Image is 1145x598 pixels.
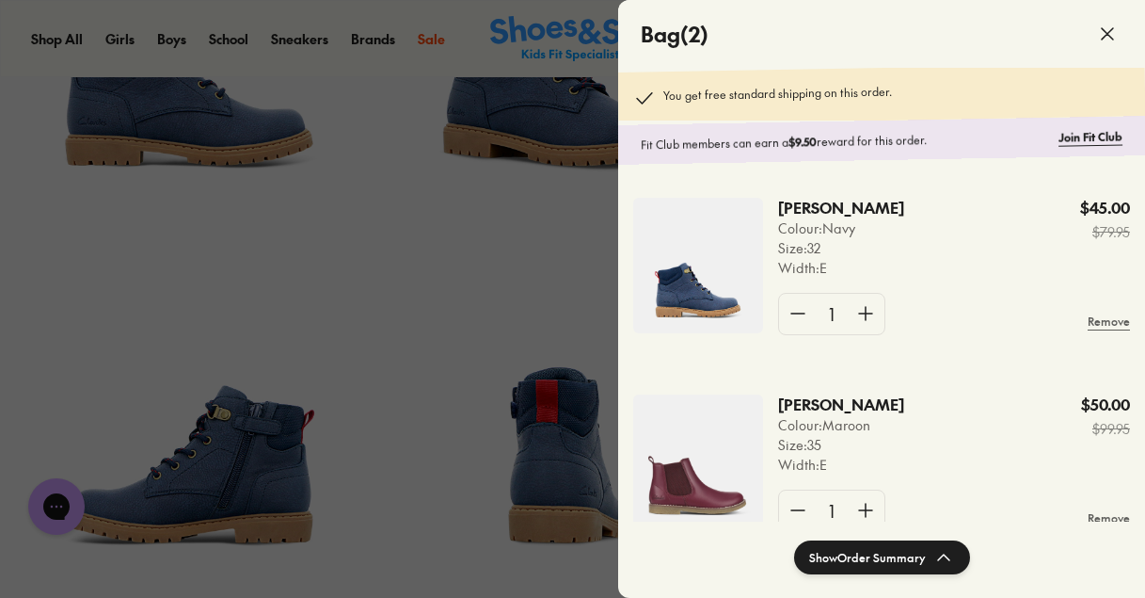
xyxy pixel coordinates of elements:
[663,83,892,109] p: You get free standard shipping on this order.
[1080,198,1130,218] p: $45.00
[778,455,904,475] p: Width : E
[788,134,817,150] b: $9.50
[641,19,708,50] h4: Bag ( 2 )
[794,541,970,574] button: ShowOrder Summary
[817,491,847,531] div: 1
[1081,419,1130,439] s: $99.95
[778,395,879,415] p: [PERSON_NAME]
[1058,128,1122,146] a: Join Fit Club
[9,7,66,63] button: Open gorgias live chat
[778,258,904,278] p: Width : E
[778,198,879,218] p: [PERSON_NAME]
[817,294,847,334] div: 1
[641,129,1051,154] p: Fit Club members can earn a reward for this order.
[633,198,763,333] img: 4-531078_3e7edd5e-3098-4f75-b7c1-475884ed0073.jpg
[1080,222,1130,242] s: $79.95
[633,395,763,530] img: 4-546909.jpg
[778,238,904,258] p: Size : 32
[778,415,904,435] p: Colour: Maroon
[1081,395,1130,415] p: $50.00
[778,435,904,455] p: Size : 35
[778,218,904,238] p: Colour: Navy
